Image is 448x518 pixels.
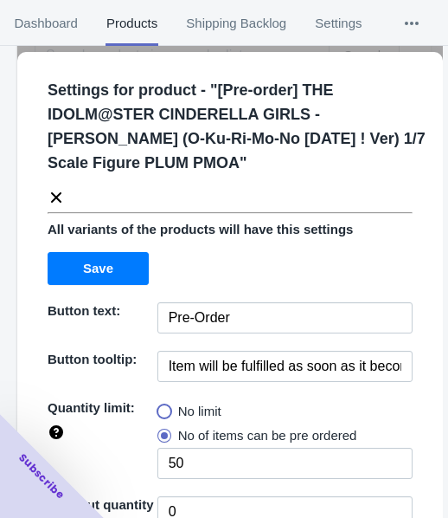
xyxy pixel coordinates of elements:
span: Subscribe [16,450,67,502]
span: Save [83,262,113,275]
span: No limit [178,403,221,420]
span: Products [106,1,157,46]
span: Shipping Backlog [186,1,287,46]
span: Button text: [48,303,120,318]
p: Settings for product - " [Pre-order] THE IDOLM@STER CINDERELLA GIRLS - [PERSON_NAME] (O-Ku-Ri-Mo-... [48,78,426,175]
span: No of items can be pre ordered [178,427,357,444]
span: Quantity limit: [48,400,135,415]
span: Button tooltip: [48,352,137,366]
span: Settings [315,1,362,46]
span: Dashboard [14,1,78,46]
span: All variants of the products will have this settings [48,222,353,236]
button: Save [48,252,149,285]
button: More tabs [376,1,447,46]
